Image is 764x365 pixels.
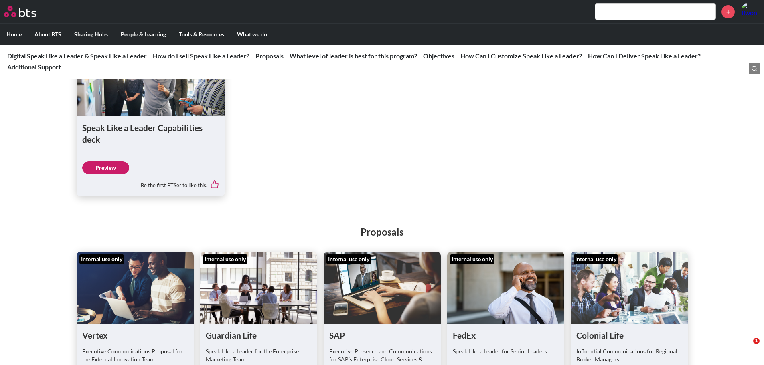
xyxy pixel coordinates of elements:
[206,347,312,363] p: Speak Like a Leader for the Enterprise Marketing Team
[721,5,735,18] a: +
[329,329,435,341] h1: SAP
[82,161,129,174] a: Preview
[203,254,247,264] div: Internal use only
[172,24,231,45] label: Tools & Resources
[114,24,172,45] label: People & Learning
[68,24,114,45] label: Sharing Hubs
[741,2,760,21] a: Profile
[574,254,618,264] div: Internal use only
[28,24,68,45] label: About BTS
[82,347,188,363] p: Executive Communications Proposal for the External Innovation Team
[255,52,284,60] a: Proposals
[588,52,701,60] a: How Can I Deliver Speak Like a Leader?
[290,52,417,60] a: What level of leader is best for this program?
[450,254,494,264] div: Internal use only
[453,347,559,355] p: Speak Like a Leader for Senior Leaders
[79,254,124,264] div: Internal use only
[4,6,36,17] img: BTS Logo
[576,329,682,341] h1: Colonial Life
[460,52,582,60] a: How Can I Customize Speak Like a Leader?
[741,2,760,21] img: Jiwon Ahn
[82,122,219,145] h1: Speak Like a Leader Capabilities deck
[423,52,454,60] a: Objectives
[7,52,147,60] a: Digital Speak Like a Leader & Speak Like a Leader
[7,63,61,71] a: Additional Support
[231,24,274,45] label: What we do
[753,338,760,344] span: 1
[737,338,756,357] iframe: Intercom live chat
[82,329,188,341] h1: Vertex
[82,174,219,191] div: Be the first BTSer to like this.
[153,52,249,60] a: How do I sell Speak Like a Leader?
[453,329,559,341] h1: FedEx
[206,329,312,341] h1: Guardian Life
[326,254,371,264] div: Internal use only
[4,6,51,17] a: Go home
[576,347,682,363] p: Influential Communications for Regional Broker Managers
